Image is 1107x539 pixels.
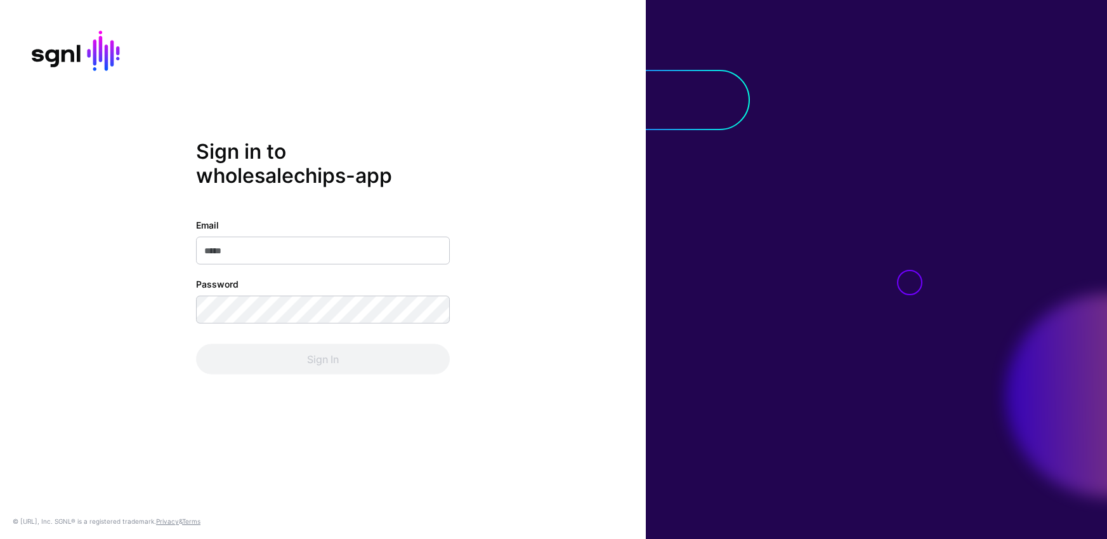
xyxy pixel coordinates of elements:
[196,139,450,188] h2: Sign in to wholesalechips-app
[13,516,200,526] div: © [URL], Inc. SGNL® is a registered trademark. &
[182,517,200,525] a: Terms
[196,218,219,232] label: Email
[196,277,239,291] label: Password
[156,517,179,525] a: Privacy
